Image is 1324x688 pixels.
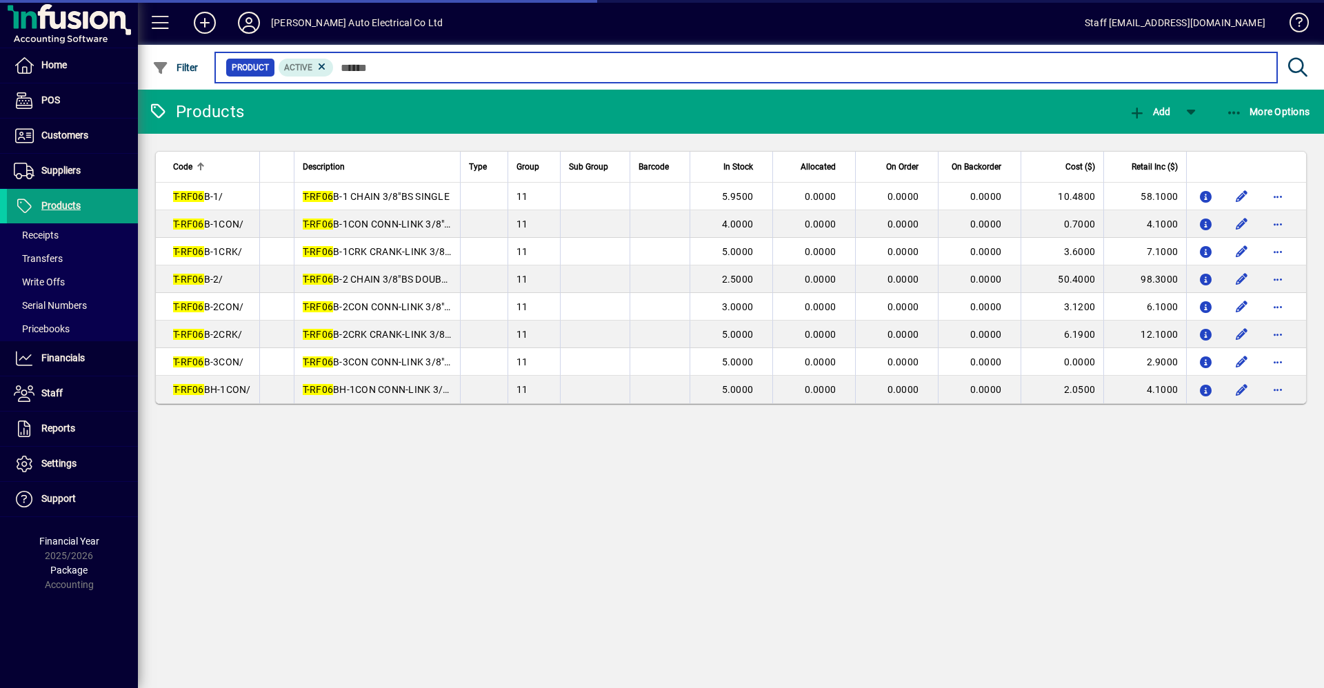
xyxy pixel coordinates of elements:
span: 0.0000 [970,191,1002,202]
span: 11 [516,384,528,395]
span: 0.0000 [805,274,836,285]
em: T-RF06 [303,329,334,340]
button: More options [1267,241,1289,263]
span: Pricebooks [14,323,70,334]
span: 5.0000 [722,329,754,340]
a: Transfers [7,247,138,270]
span: 11 [516,274,528,285]
div: In Stock [699,159,765,174]
span: 0.0000 [805,329,836,340]
span: Products [41,200,81,211]
span: Suppliers [41,165,81,176]
td: 58.1000 [1103,183,1186,210]
span: On Backorder [952,159,1001,174]
span: 0.0000 [887,329,919,340]
span: Active [284,63,312,72]
em: T-RF06 [173,274,204,285]
span: B-1CRK CRANK-LINK 3/8"BS SINGLE [303,246,496,257]
em: T-RF06 [303,191,334,202]
span: B-1 CHAIN 3/8"BS SINGLE [303,191,450,202]
a: Support [7,482,138,516]
a: Staff [7,376,138,411]
a: Settings [7,447,138,481]
span: Product [232,61,269,74]
span: 0.0000 [887,356,919,367]
span: 5.9500 [722,191,754,202]
span: Filter [152,62,199,73]
span: Customers [41,130,88,141]
span: 0.0000 [970,301,1002,312]
div: On Order [864,159,931,174]
div: Staff [EMAIL_ADDRESS][DOMAIN_NAME] [1085,12,1265,34]
span: 0.0000 [887,246,919,257]
span: Package [50,565,88,576]
span: Reports [41,423,75,434]
span: B-2CON/ [173,301,243,312]
span: Support [41,493,76,504]
span: 0.0000 [970,384,1002,395]
em: T-RF06 [173,329,204,340]
span: 0.0000 [805,219,836,230]
div: Products [148,101,244,123]
button: Edit [1231,351,1253,373]
a: Financials [7,341,138,376]
td: 3.6000 [1021,238,1103,265]
span: B-1/ [173,191,223,202]
button: Edit [1231,213,1253,235]
span: Description [303,159,345,174]
span: Code [173,159,192,174]
span: 11 [516,246,528,257]
div: Barcode [639,159,681,174]
span: BH-1CON CONN-LINK 3/8"HEAVY DUTY [303,384,509,395]
span: 4.0000 [722,219,754,230]
span: 0.0000 [970,329,1002,340]
span: B-1CON/ [173,219,243,230]
button: More options [1267,323,1289,345]
a: Reports [7,412,138,446]
div: Type [469,159,499,174]
button: Profile [227,10,271,35]
div: Code [173,159,251,174]
a: Write Offs [7,270,138,294]
span: 0.0000 [887,219,919,230]
button: More options [1267,268,1289,290]
span: B-3CON CONN-LINK 3/8"BS TRIPLEX [303,356,498,367]
em: T-RF06 [303,219,334,230]
span: 0.0000 [970,219,1002,230]
button: More options [1267,213,1289,235]
td: 3.1200 [1021,293,1103,321]
span: On Order [886,159,919,174]
em: T-RF06 [303,246,334,257]
a: Serial Numbers [7,294,138,317]
span: Staff [41,387,63,398]
span: 0.0000 [805,301,836,312]
a: Suppliers [7,154,138,188]
a: Home [7,48,138,83]
button: Edit [1231,378,1253,401]
td: 6.1900 [1021,321,1103,348]
td: 2.0500 [1021,376,1103,403]
span: In Stock [723,159,753,174]
span: 11 [516,301,528,312]
span: Financials [41,352,85,363]
span: Group [516,159,539,174]
div: [PERSON_NAME] Auto Electrical Co Ltd [271,12,443,34]
span: Barcode [639,159,669,174]
em: T-RF06 [173,246,204,257]
button: Filter [149,55,202,80]
button: More options [1267,351,1289,373]
span: 0.0000 [887,384,919,395]
td: 0.7000 [1021,210,1103,238]
span: 0.0000 [805,191,836,202]
td: 2.9000 [1103,348,1186,376]
td: 6.1000 [1103,293,1186,321]
em: T-RF06 [173,356,204,367]
td: 0.0000 [1021,348,1103,376]
em: T-RF06 [303,301,334,312]
span: 5.0000 [722,356,754,367]
mat-chip: Activation Status: Active [279,59,334,77]
span: Cost ($) [1065,159,1095,174]
span: 11 [516,191,528,202]
div: Sub Group [569,159,621,174]
span: Financial Year [39,536,99,547]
